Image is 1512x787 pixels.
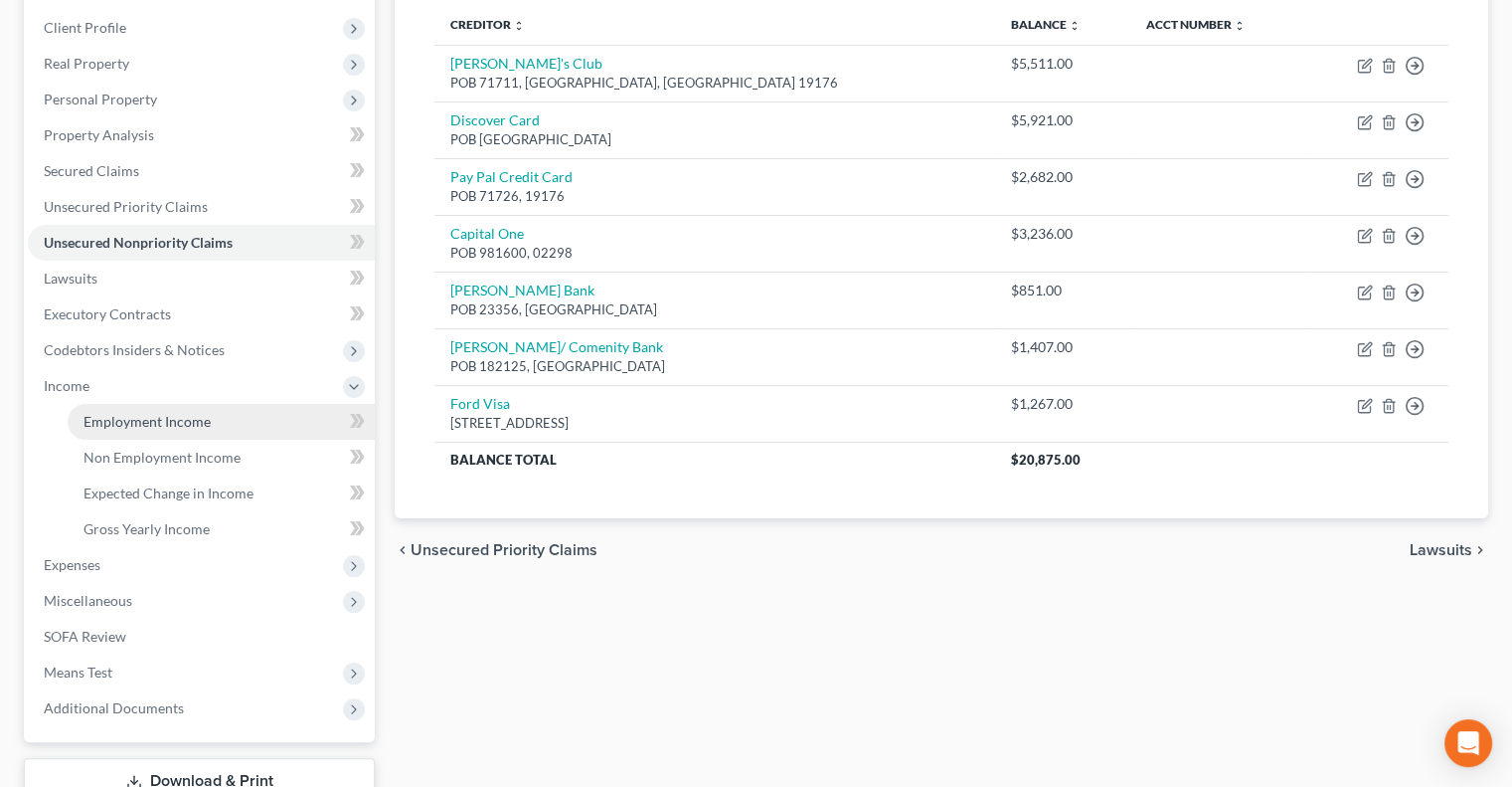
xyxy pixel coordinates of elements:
i: unfold_more [1234,20,1246,32]
a: Executory Contracts [28,296,375,332]
div: $3,236.00 [1011,224,1114,244]
a: [PERSON_NAME]'s Club [450,55,602,72]
span: Additional Documents [44,699,184,716]
a: Expected Change in Income [68,476,375,511]
a: Employment Income [68,404,375,440]
span: Unsecured Nonpriority Claims [44,234,233,251]
span: Expenses [44,556,100,573]
button: chevron_left Unsecured Priority Claims [395,542,597,558]
div: POB [GEOGRAPHIC_DATA] [450,130,978,149]
a: Balance unfold_more [1011,17,1081,32]
i: chevron_right [1472,542,1488,558]
div: POB 23356, [GEOGRAPHIC_DATA] [450,300,978,319]
th: Balance Total [434,442,994,478]
button: Lawsuits chevron_right [1410,542,1488,558]
a: Lawsuits [28,261,375,296]
a: Creditor unfold_more [450,17,525,32]
span: Non Employment Income [84,449,241,466]
div: $851.00 [1011,281,1114,300]
a: Discover Card [450,111,540,128]
span: Means Test [44,664,112,681]
div: POB 71726, 19176 [450,187,978,206]
a: [PERSON_NAME] Bank [450,282,594,298]
span: Miscellaneous [44,592,132,609]
div: Open Intercom Messenger [1444,719,1492,767]
a: [PERSON_NAME]/ Comenity Bank [450,338,663,355]
a: Pay Pal Credit Card [450,168,573,185]
span: Income [44,377,89,394]
span: $20,875.00 [1011,452,1081,468]
span: Employment Income [84,413,211,430]
a: Secured Claims [28,153,375,189]
div: POB 71711, [GEOGRAPHIC_DATA], [GEOGRAPHIC_DATA] 19176 [450,74,978,93]
a: Capital One [450,225,524,242]
div: $2,682.00 [1011,167,1114,187]
div: $1,407.00 [1011,337,1114,357]
div: POB 981600, 02298 [450,244,978,263]
span: Personal Property [44,91,157,107]
span: Gross Yearly Income [84,520,210,537]
span: Client Profile [44,19,126,36]
div: POB 182125, [GEOGRAPHIC_DATA] [450,357,978,376]
div: $1,267.00 [1011,394,1114,414]
a: SOFA Review [28,619,375,655]
a: Gross Yearly Income [68,511,375,547]
span: Unsecured Priority Claims [411,542,597,558]
div: $5,921.00 [1011,110,1114,130]
span: Secured Claims [44,162,139,179]
div: $5,511.00 [1011,54,1114,74]
a: Unsecured Priority Claims [28,189,375,225]
a: Ford Visa [450,395,510,412]
span: Executory Contracts [44,305,171,322]
span: Lawsuits [44,270,97,287]
span: Unsecured Priority Claims [44,198,208,215]
i: unfold_more [513,20,525,32]
a: Property Analysis [28,117,375,153]
i: unfold_more [1069,20,1081,32]
span: Codebtors Insiders & Notices [44,341,225,358]
span: Real Property [44,55,129,72]
span: Property Analysis [44,126,154,143]
a: Acct Number unfold_more [1146,17,1246,32]
a: Unsecured Nonpriority Claims [28,225,375,261]
div: [STREET_ADDRESS] [450,414,978,433]
span: Lawsuits [1410,542,1472,558]
i: chevron_left [395,542,411,558]
a: Non Employment Income [68,440,375,476]
span: SOFA Review [44,628,126,645]
span: Expected Change in Income [84,485,253,501]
